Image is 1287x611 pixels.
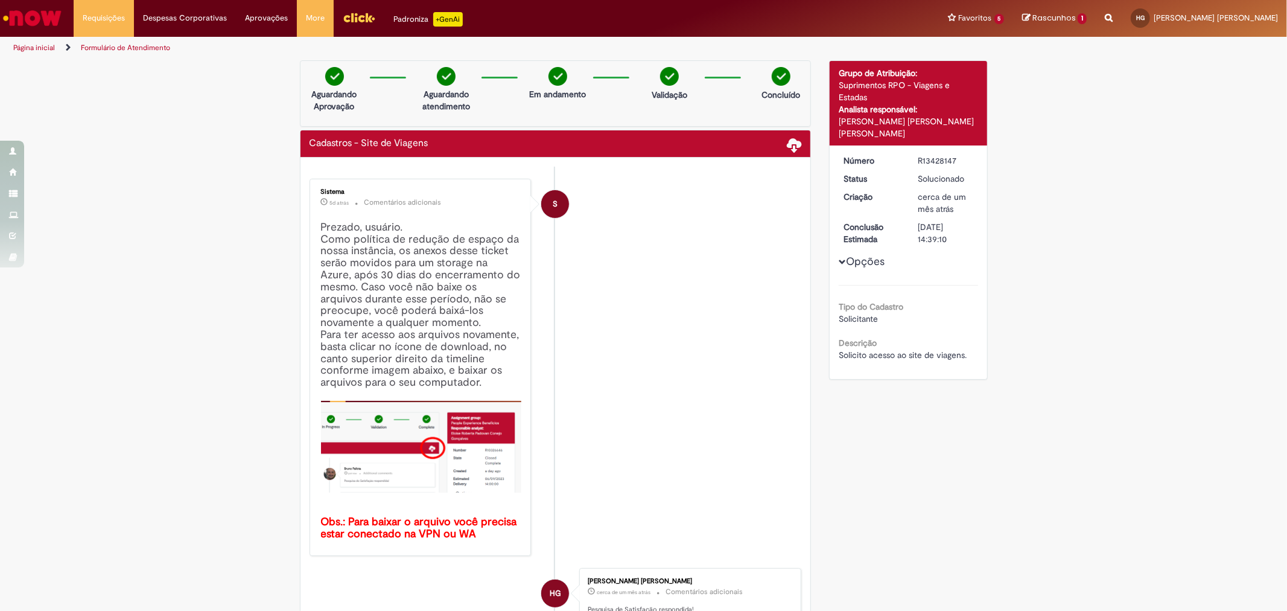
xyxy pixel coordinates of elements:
[834,155,909,167] dt: Número
[834,173,909,185] dt: Status
[918,191,974,215] div: 19/08/2025 11:39:06
[1136,14,1145,22] span: HG
[839,313,878,324] span: Solicitante
[839,103,978,115] div: Analista responsável:
[1022,13,1087,24] a: Rascunhos
[839,301,903,312] b: Tipo do Cadastro
[553,190,558,219] span: S
[1,6,63,30] img: ServiceNow
[787,137,801,152] span: Baixar anexos
[918,173,974,185] div: Solucionado
[839,115,978,139] div: [PERSON_NAME] [PERSON_NAME] [PERSON_NAME]
[918,191,966,214] span: cerca de um mês atrás
[81,43,170,53] a: Formulário de Atendimento
[1154,13,1278,23] span: [PERSON_NAME] [PERSON_NAME]
[548,67,567,86] img: check-circle-green.png
[321,188,522,196] div: Sistema
[321,401,522,493] img: x_mdbda_azure_blob.picture2.png
[839,79,978,103] div: Suprimentos RPO - Viagens e Estadas
[417,88,475,112] p: Aguardando atendimento
[550,579,561,608] span: HG
[305,88,364,112] p: Aguardando Aprovação
[918,155,974,167] div: R13428147
[918,191,966,214] time: 19/08/2025 11:39:06
[83,12,125,24] span: Requisições
[839,350,967,360] span: Solicito acesso ao site de viagens.
[393,12,463,27] div: Padroniza
[1078,13,1087,24] span: 1
[330,199,349,206] span: 5d atrás
[321,222,522,540] h4: Prezado, usuário. Como política de redução de espaço da nossa instância, os anexos desse ticket s...
[834,191,909,203] dt: Criação
[325,67,344,86] img: check-circle-green.png
[588,578,789,585] div: [PERSON_NAME] [PERSON_NAME]
[433,12,463,27] p: +GenAi
[306,12,325,24] span: More
[918,221,974,245] div: [DATE] 14:39:10
[959,12,992,24] span: Favoritos
[364,197,442,208] small: Comentários adicionais
[597,589,650,596] time: 25/08/2025 09:44:18
[529,88,586,100] p: Em andamento
[437,67,456,86] img: check-circle-green.png
[310,138,428,149] h2: Cadastros - Site de Viagens Histórico de tíquete
[652,89,687,101] p: Validação
[834,221,909,245] dt: Conclusão Estimada
[660,67,679,86] img: check-circle-green.png
[994,14,1005,24] span: 5
[541,190,569,218] div: System
[143,12,227,24] span: Despesas Corporativas
[321,515,520,541] b: Obs.: Para baixar o arquivo você precisa estar conectado na VPN ou WA
[597,589,650,596] span: cerca de um mês atrás
[666,587,743,597] small: Comentários adicionais
[839,67,978,79] div: Grupo de Atribuição:
[541,580,569,607] div: Henrique Oliveira Guarnieri
[343,8,375,27] img: click_logo_yellow_360x200.png
[245,12,288,24] span: Aprovações
[772,67,790,86] img: check-circle-green.png
[1032,12,1076,24] span: Rascunhos
[9,37,849,59] ul: Trilhas de página
[330,199,349,206] time: 25/09/2025 00:21:34
[839,337,877,348] b: Descrição
[761,89,800,101] p: Concluído
[13,43,55,53] a: Página inicial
